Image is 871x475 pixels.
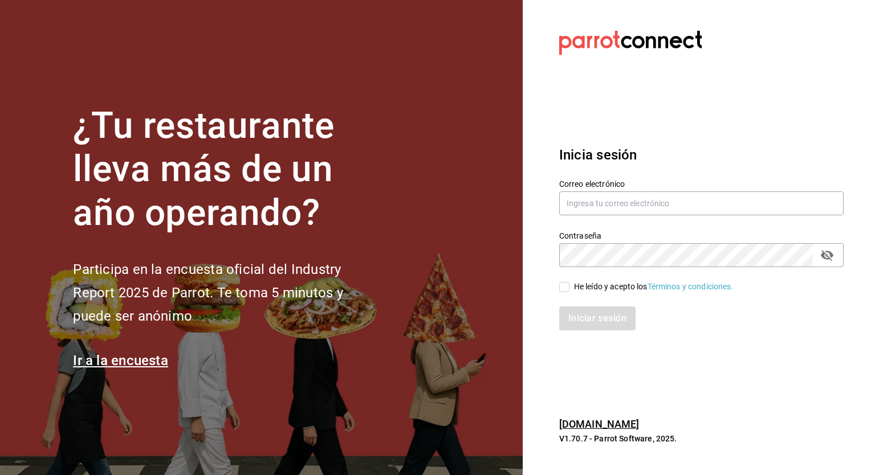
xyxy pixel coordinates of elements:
h2: Participa en la encuesta oficial del Industry Report 2025 de Parrot. Te toma 5 minutos y puede se... [73,258,381,327]
h3: Inicia sesión [559,145,844,165]
label: Contraseña [559,231,844,239]
a: [DOMAIN_NAME] [559,418,640,430]
input: Ingresa tu correo electrónico [559,191,844,215]
p: V1.70.7 - Parrot Software, 2025. [559,433,844,444]
h1: ¿Tu restaurante lleva más de un año operando? [73,104,381,235]
a: Términos y condiciones. [648,282,734,291]
button: passwordField [817,245,837,265]
label: Correo electrónico [559,179,844,187]
div: He leído y acepto los [574,281,734,293]
a: Ir a la encuesta [73,353,168,368]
